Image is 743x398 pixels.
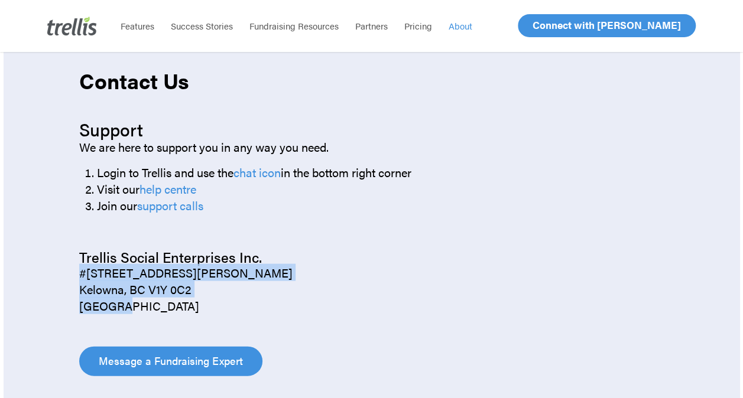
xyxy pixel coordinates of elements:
[99,353,243,369] span: Message a Fundraising Expert
[249,19,339,32] span: Fundraising Resources
[97,197,664,214] li: Join our
[396,20,440,32] a: Pricing
[79,249,664,265] h4: Trellis Social Enterprises Inc.
[449,19,472,32] span: About
[139,180,196,197] a: help centre
[121,19,154,32] span: Features
[97,181,664,197] li: Visit our
[233,164,281,181] a: chat icon
[79,265,664,314] p: #[STREET_ADDRESS][PERSON_NAME] Kelowna, BC V1Y 0C2 [GEOGRAPHIC_DATA]
[112,20,163,32] a: Features
[171,19,233,32] span: Success Stories
[79,347,262,376] a: Message a Fundraising Expert
[97,164,664,181] li: Login to Trellis and use the in the bottom right corner
[355,19,388,32] span: Partners
[137,197,203,214] a: support calls
[47,17,97,35] img: Trellis
[79,65,189,96] strong: Contact Us
[404,19,432,32] span: Pricing
[533,18,681,32] span: Connect with [PERSON_NAME]
[347,20,396,32] a: Partners
[241,20,347,32] a: Fundraising Resources
[79,139,664,155] p: We are here to support you in any way you need.
[518,14,696,37] a: Connect with [PERSON_NAME]
[79,119,664,139] h3: Support
[440,20,481,32] a: About
[163,20,241,32] a: Success Stories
